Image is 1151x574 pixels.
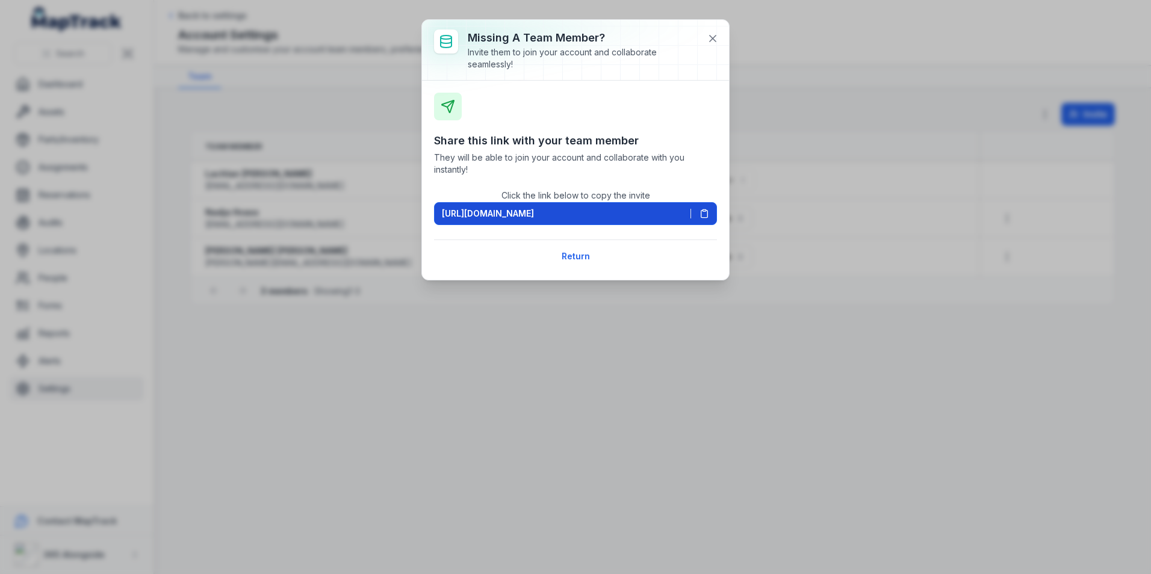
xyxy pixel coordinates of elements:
[434,132,717,149] h3: Share this link with your team member
[468,29,698,46] h3: Missing a team member?
[468,46,698,70] div: Invite them to join your account and collaborate seamlessly!
[434,202,717,225] button: [URL][DOMAIN_NAME]
[501,190,650,200] span: Click the link below to copy the invite
[434,152,717,176] span: They will be able to join your account and collaborate with you instantly!
[554,245,598,268] button: Return
[442,208,534,220] span: [URL][DOMAIN_NAME]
